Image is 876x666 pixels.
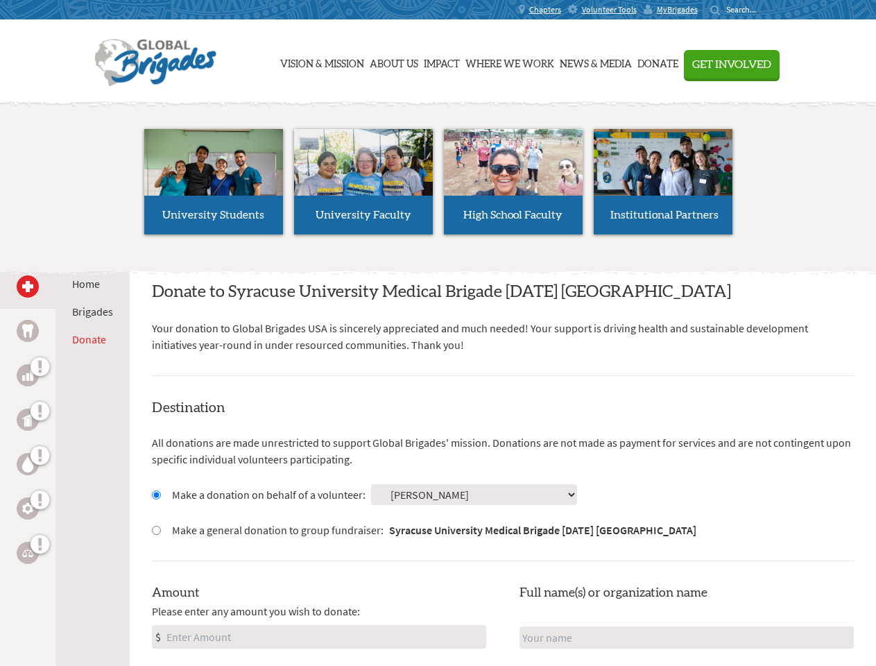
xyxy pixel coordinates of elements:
span: University Faculty [316,210,411,221]
img: Water [22,456,33,472]
a: Where We Work [465,27,554,96]
span: Chapters [529,4,561,15]
li: Home [72,275,113,292]
label: Make a donation on behalf of a volunteer: [172,486,366,503]
img: menu_brigades_submenu_4.jpg [594,129,732,221]
a: University Students [144,129,283,234]
a: About Us [370,27,418,96]
label: Full name(s) or organization name [519,583,707,603]
input: Search... [726,4,766,15]
img: Public Health [22,413,33,427]
img: Global Brigades Logo [94,39,216,87]
a: University Faculty [294,129,433,234]
a: Brigades [72,305,113,318]
p: All donations are made unrestricted to support Global Brigades' mission. Donations are not made a... [152,434,854,468]
span: Volunteer Tools [582,4,637,15]
a: Legal Empowerment [17,542,39,564]
img: Business [22,370,33,381]
img: Legal Empowerment [22,549,33,557]
a: Medical [17,275,39,298]
label: Make a general donation to group fundraiser: [172,522,696,538]
p: Your donation to Global Brigades USA is sincerely appreciated and much needed! Your support is dr... [152,320,854,353]
span: Institutional Partners [610,210,719,221]
a: Home [72,277,100,291]
a: Engineering [17,497,39,520]
a: Dental [17,320,39,342]
img: menu_brigades_submenu_2.jpg [294,129,433,222]
a: News & Media [560,27,632,96]
a: Business [17,364,39,386]
label: Amount [152,583,200,603]
span: Get Involved [692,59,771,70]
a: Donate [637,27,678,96]
span: High School Faculty [463,210,562,221]
input: Enter Amount [164,626,486,648]
li: Brigades [72,303,113,320]
h4: Destination [152,398,854,418]
a: Water [17,453,39,475]
input: Your name [519,626,854,649]
img: Dental [22,324,33,337]
a: Institutional Partners [594,129,732,234]
span: University Students [162,210,264,221]
div: $ [153,626,164,648]
li: Donate [72,331,113,348]
img: Engineering [22,503,33,514]
a: Impact [424,27,460,96]
img: Medical [22,281,33,292]
h2: Donate to Syracuse University Medical Brigade [DATE] [GEOGRAPHIC_DATA] [152,281,854,303]
a: High School Faculty [444,129,583,234]
button: Get Involved [684,50,780,78]
img: menu_brigades_submenu_3.jpg [444,129,583,196]
span: Please enter any amount you wish to donate: [152,603,360,620]
a: Donate [72,332,106,346]
a: Vision & Mission [280,27,364,96]
span: MyBrigades [657,4,698,15]
a: Public Health [17,409,39,431]
strong: Syracuse University Medical Brigade [DATE] [GEOGRAPHIC_DATA] [389,523,696,537]
img: menu_brigades_submenu_1.jpg [144,129,283,221]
